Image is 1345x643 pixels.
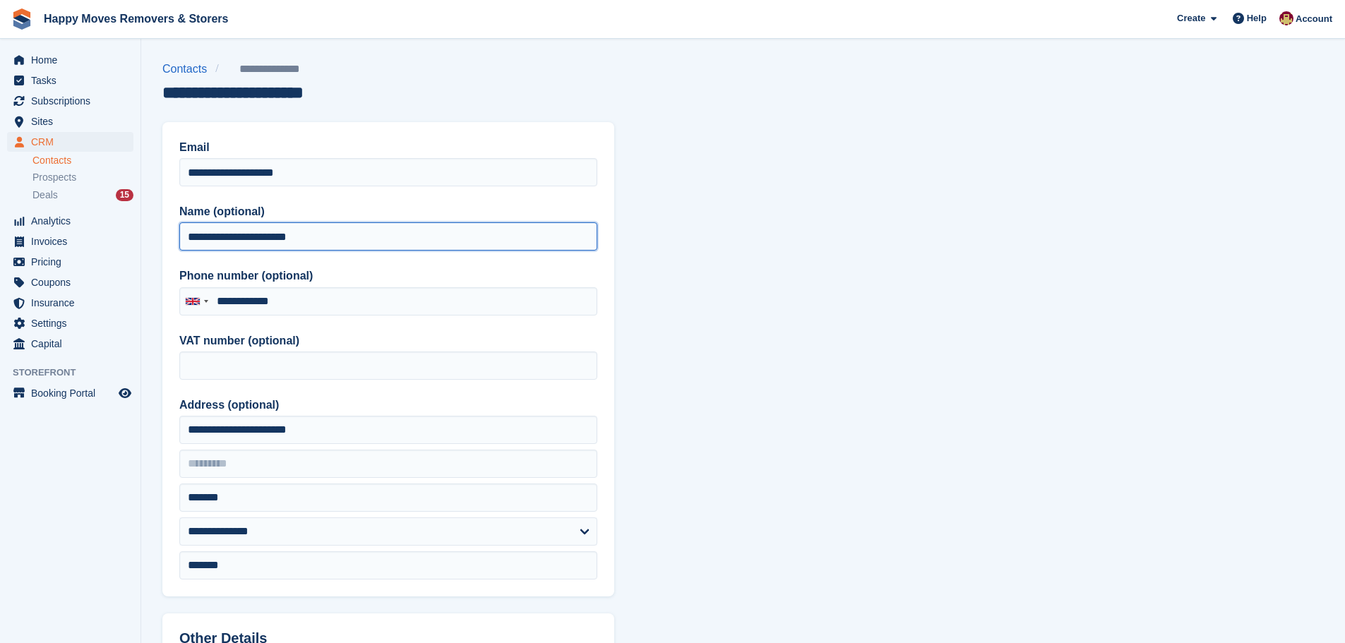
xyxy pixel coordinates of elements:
nav: breadcrumbs [162,61,354,78]
div: United Kingdom: +44 [180,288,213,315]
label: Email [179,139,597,156]
label: Phone number (optional) [179,268,597,284]
a: Contacts [32,154,133,167]
span: Home [31,50,116,70]
a: Happy Moves Removers & Storers [38,7,234,30]
label: Address (optional) [179,397,597,414]
a: menu [7,211,133,231]
a: menu [7,272,133,292]
img: stora-icon-8386f47178a22dfd0bd8f6a31ec36ba5ce8667c1dd55bd0f319d3a0aa187defe.svg [11,8,32,30]
a: Prospects [32,170,133,185]
a: menu [7,383,133,403]
a: Preview store [116,385,133,402]
a: Contacts [162,61,215,78]
span: CRM [31,132,116,152]
a: menu [7,252,133,272]
span: Settings [31,313,116,333]
span: Help [1247,11,1267,25]
a: menu [7,50,133,70]
a: Deals 15 [32,188,133,203]
label: Name (optional) [179,203,597,220]
a: menu [7,232,133,251]
span: Analytics [31,211,116,231]
a: menu [7,313,133,333]
a: menu [7,293,133,313]
label: VAT number (optional) [179,332,597,349]
span: Pricing [31,252,116,272]
a: menu [7,71,133,90]
span: Create [1177,11,1205,25]
a: menu [7,91,133,111]
span: Insurance [31,293,116,313]
a: menu [7,132,133,152]
span: Booking Portal [31,383,116,403]
span: Prospects [32,171,76,184]
span: Storefront [13,366,141,380]
span: Sites [31,112,116,131]
div: 15 [116,189,133,201]
span: Tasks [31,71,116,90]
span: Deals [32,188,58,202]
a: menu [7,334,133,354]
span: Invoices [31,232,116,251]
a: menu [7,112,133,131]
span: Subscriptions [31,91,116,111]
span: Capital [31,334,116,354]
img: Steven Fry [1279,11,1293,25]
span: Coupons [31,272,116,292]
span: Account [1296,12,1332,26]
